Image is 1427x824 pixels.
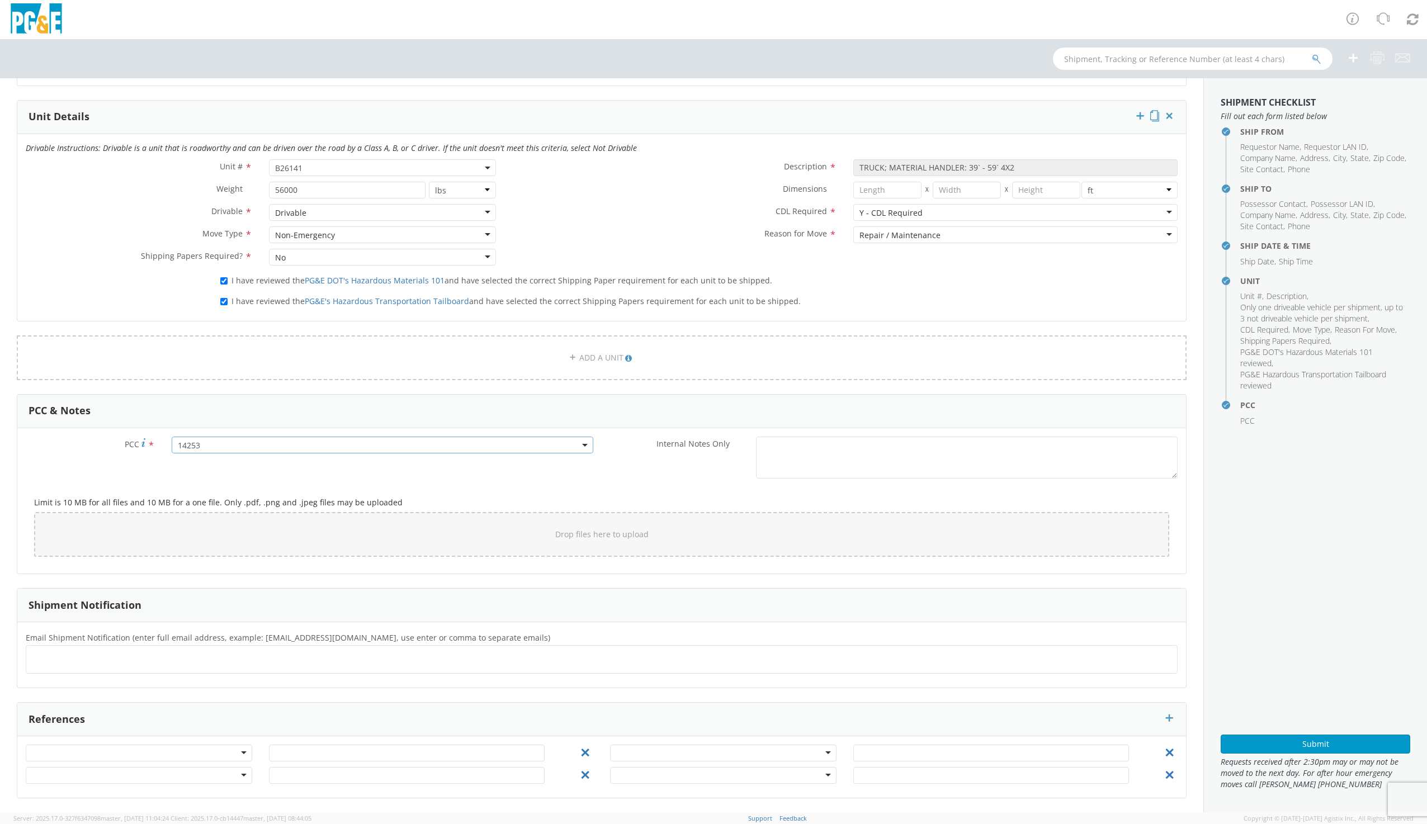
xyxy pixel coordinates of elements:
span: Shipping Papers Required? [141,250,243,261]
li: , [1240,153,1297,164]
span: Zip Code [1373,153,1405,163]
span: Fill out each form listed below [1221,111,1410,122]
h4: PCC [1240,401,1410,409]
span: B26141 [275,163,489,173]
li: , [1373,210,1406,221]
strong: Shipment Checklist [1221,96,1316,108]
li: , [1373,153,1406,164]
img: pge-logo-06675f144f4cfa6a6814.png [8,3,64,36]
span: City [1333,210,1346,220]
span: Client: 2025.17.0-cb14447 [171,814,311,822]
a: PG&E's Hazardous Transportation Tailboard [305,296,469,306]
span: Weight [216,183,243,194]
span: Ship Time [1279,256,1313,267]
span: Unit # [220,161,243,172]
li: , [1333,210,1348,221]
span: Company Name [1240,153,1296,163]
span: X [922,182,933,198]
input: Height [1012,182,1080,198]
span: 14253 [178,440,587,451]
span: Reason for Move [764,228,827,239]
span: PCC [1240,415,1255,426]
span: I have reviewed the and have selected the correct Shipping Paper requirement for each unit to be ... [231,275,772,286]
span: CDL Required [776,206,827,216]
input: I have reviewed thePG&E's Hazardous Transportation Tailboardand have selected the correct Shippin... [220,298,228,305]
li: , [1240,347,1407,369]
li: , [1304,141,1368,153]
span: Company Name [1240,210,1296,220]
li: , [1240,198,1308,210]
span: master, [DATE] 08:44:05 [243,814,311,822]
span: Server: 2025.17.0-327f6347098 [13,814,169,822]
li: , [1267,291,1308,302]
span: Requestor Name [1240,141,1300,152]
input: I have reviewed thePG&E DOT's Hazardous Materials 101and have selected the correct Shipping Paper... [220,277,228,285]
h4: Unit [1240,277,1410,285]
span: Phone [1288,221,1310,231]
span: Possessor Contact [1240,198,1306,209]
h3: Unit Details [29,111,89,122]
span: X [1001,182,1012,198]
span: 14253 [172,437,593,453]
div: Drivable [275,207,306,219]
span: master, [DATE] 11:04:24 [101,814,169,822]
li: , [1293,324,1332,335]
div: No [275,252,286,263]
li: , [1240,302,1407,324]
span: CDL Required [1240,324,1288,335]
span: Drivable [211,206,243,216]
span: Email Shipment Notification (enter full email address, example: jdoe01@agistix.com, use enter or ... [26,632,550,643]
li: , [1350,210,1371,221]
li: , [1240,256,1276,267]
span: Ship Date [1240,256,1274,267]
input: Shipment, Tracking or Reference Number (at least 4 chars) [1053,48,1333,70]
span: PG&E Hazardous Transportation Tailboard reviewed [1240,369,1386,391]
span: Possessor LAN ID [1311,198,1373,209]
span: Address [1300,153,1329,163]
span: State [1350,153,1369,163]
span: Requests received after 2:30pm may or may not be moved to the next day. For after hour emergency ... [1221,756,1410,790]
span: Description [1267,291,1307,301]
span: Move Type [202,228,243,239]
span: Shipping Papers Required [1240,335,1330,346]
li: , [1350,153,1371,164]
li: , [1333,153,1348,164]
a: Support [748,814,772,822]
li: , [1311,198,1375,210]
span: Internal Notes Only [656,438,730,449]
h3: PCC & Notes [29,405,91,416]
span: PG&E DOT's Hazardous Materials 101 reviewed [1240,347,1373,368]
span: I have reviewed the and have selected the correct Shipping Papers requirement for each unit to be... [231,296,801,306]
span: State [1350,210,1369,220]
h4: Ship To [1240,184,1410,193]
input: Width [933,182,1001,198]
span: Site Contact [1240,164,1283,174]
span: Unit # [1240,291,1262,301]
h4: Ship From [1240,127,1410,136]
h5: Limit is 10 MB for all files and 10 MB for a one file. Only .pdf, .png and .jpeg files may be upl... [34,498,1169,506]
span: Address [1300,210,1329,220]
i: Drivable Instructions: Drivable is a unit that is roadworthy and can be driven over the road by a... [26,143,637,153]
div: Non-Emergency [275,230,335,241]
div: Repair / Maintenance [859,230,941,241]
span: Zip Code [1373,210,1405,220]
li: , [1240,335,1331,347]
div: Y - CDL Required [859,207,923,219]
span: Move Type [1293,324,1330,335]
span: Site Contact [1240,221,1283,231]
span: PCC [125,439,139,449]
h3: Shipment Notification [29,600,141,611]
li: , [1300,153,1330,164]
li: , [1300,210,1330,221]
span: Drop files here to upload [555,529,649,539]
h3: References [29,714,85,725]
a: Feedback [779,814,807,822]
a: PG&E DOT's Hazardous Materials 101 [305,275,445,286]
li: , [1240,291,1264,302]
span: Requestor LAN ID [1304,141,1367,152]
span: Phone [1288,164,1310,174]
li: , [1240,141,1301,153]
span: Only one driveable vehicle per shipment, up to 3 not driveable vehicle per shipment [1240,302,1403,324]
span: Description [784,161,827,172]
span: Dimensions [783,183,827,194]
